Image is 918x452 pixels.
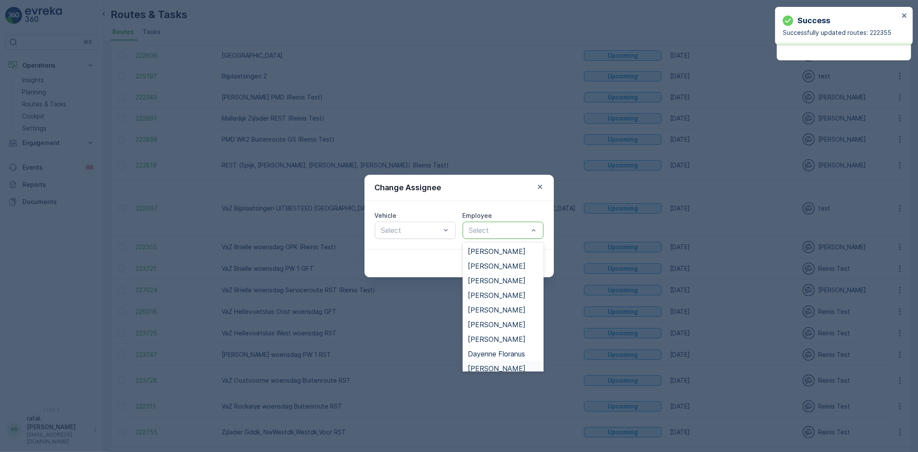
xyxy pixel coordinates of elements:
[468,306,525,314] span: [PERSON_NAME]
[468,277,525,285] span: [PERSON_NAME]
[375,212,397,219] label: Vehicle
[468,365,525,372] span: [PERSON_NAME]
[375,182,442,194] p: Change Assignee
[797,15,830,27] p: Success
[463,212,492,219] label: Employee
[468,335,525,343] span: [PERSON_NAME]
[783,28,899,37] p: Successfully updated routes: 222355
[902,12,908,20] button: close
[381,225,441,235] p: Select
[468,321,525,328] span: [PERSON_NAME]
[468,350,525,358] span: Dayenne Floranus
[469,225,529,235] p: Select
[468,291,525,299] span: [PERSON_NAME]
[468,248,525,255] span: [PERSON_NAME]
[468,262,525,270] span: [PERSON_NAME]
